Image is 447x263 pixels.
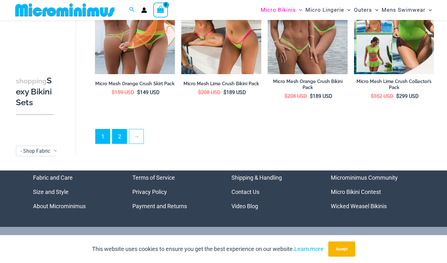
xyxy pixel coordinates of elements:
[310,93,313,99] span: $
[112,129,127,144] a: Page 2
[231,170,315,213] nav: Menu
[132,189,167,195] a: Privacy Policy
[354,79,434,90] h2: Micro Mesh Lime Crush Collector’s Pack
[132,203,187,209] a: Payment and Returns
[396,93,399,99] span: $
[372,2,378,18] span: Menu Toggle
[95,81,175,89] a: Micro Mesh Orange Crush Skirt Pack
[331,189,381,195] a: Micro Bikini Contest
[268,79,348,93] a: Micro Mesh Orange Crush Bikini Pack
[13,3,117,17] img: MM SHOP LOGO FLAT
[371,93,374,99] span: $
[259,2,304,18] a: Micro BikinisMenu ToggleMenu Toggle
[331,174,398,181] a: Microminimus Community
[181,81,261,87] h2: Micro Mesh Lime Crush Bikini Pack
[380,2,433,18] a: Mens SwimwearMenu ToggleMenu Toggle
[268,79,348,90] h2: Micro Mesh Orange Crush Bikini Pack
[21,148,62,154] span: - Shop Fabric Type
[137,89,160,95] bdi: 149 USD
[344,2,350,18] span: Menu Toggle
[16,146,60,156] span: - Shop Fabric Type
[331,170,414,213] aside: Footer Widget 4
[382,2,425,18] span: Mens Swimwear
[331,203,387,209] a: Wicked Weasel Bikinis
[153,3,168,17] a: View Shopping Cart, empty
[132,170,216,213] nav: Menu
[231,189,259,195] a: Contact Us
[33,203,86,209] a: About Microminimus
[425,2,432,18] span: Menu Toggle
[310,93,332,99] bdi: 189 USD
[198,89,221,95] bdi: 208 USD
[352,2,380,18] a: OutersMenu ToggleMenu Toggle
[198,89,201,95] span: $
[328,241,355,257] button: Accept
[112,89,115,95] span: $
[354,2,372,18] span: Outers
[137,89,140,95] span: $
[181,81,261,89] a: Micro Mesh Lime Crush Bikini Pack
[261,2,296,18] span: Micro Bikinis
[16,75,53,108] h3: Sexy Bikini Sets
[231,203,258,209] a: Video Blog
[223,89,226,95] span: $
[33,189,69,195] a: Size and Style
[96,129,110,144] span: Page 1
[354,79,434,93] a: Micro Mesh Lime Crush Collector’s Pack
[112,89,134,95] bdi: 159 USD
[129,6,135,14] a: Search icon link
[331,170,414,213] nav: Menu
[258,1,434,19] nav: Site Navigation
[33,174,73,181] a: Fabric and Care
[231,174,282,181] a: Shipping & Handling
[92,244,324,254] p: This website uses cookies to ensure you get the best experience on our website.
[95,81,175,87] h2: Micro Mesh Orange Crush Skirt Pack
[33,170,117,213] nav: Menu
[16,77,47,85] span: shopping
[129,129,143,144] a: →
[95,129,434,147] nav: Product Pagination
[294,246,324,252] a: Learn more
[371,93,393,99] bdi: 352 USD
[132,170,216,213] aside: Footer Widget 2
[396,93,419,99] bdi: 299 USD
[284,93,307,99] bdi: 208 USD
[296,2,302,18] span: Menu Toggle
[33,170,117,213] aside: Footer Widget 1
[223,89,246,95] bdi: 189 USD
[305,2,344,18] span: Micro Lingerie
[231,170,315,213] aside: Footer Widget 3
[141,7,147,13] a: Account icon link
[284,93,287,99] span: $
[132,174,175,181] a: Terms of Service
[304,2,352,18] a: Micro LingerieMenu ToggleMenu Toggle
